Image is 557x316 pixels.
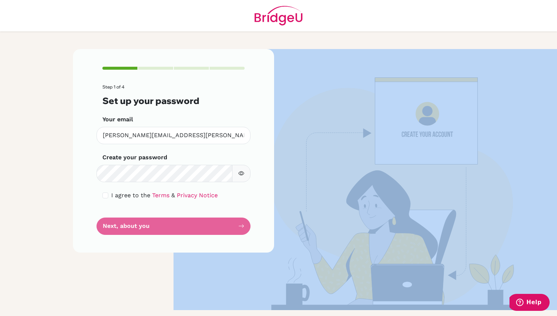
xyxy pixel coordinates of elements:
[102,96,245,106] h3: Set up your password
[111,192,150,199] span: I agree to the
[102,84,125,90] span: Step 1 of 4
[102,115,133,124] label: Your email
[102,153,167,162] label: Create your password
[509,294,550,312] iframe: Opens a widget where you can find more information
[177,192,218,199] a: Privacy Notice
[152,192,169,199] a: Terms
[97,127,251,144] input: Insert your email*
[171,192,175,199] span: &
